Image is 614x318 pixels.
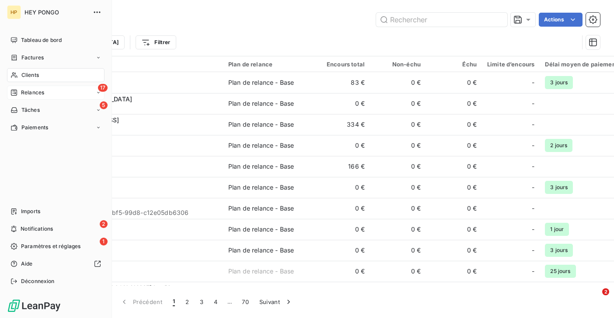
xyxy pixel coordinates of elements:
[21,89,44,97] span: Relances
[228,141,294,150] div: Plan de relance - Base
[115,293,167,311] button: Précédent
[370,282,426,303] td: 0 €
[314,198,370,219] td: 0 €
[100,220,108,228] span: 2
[7,257,105,271] a: Aide
[7,51,105,65] a: Factures
[487,61,534,68] div: Limite d’encours
[314,177,370,198] td: 0 €
[21,277,55,285] span: Déconnexion
[426,261,482,282] td: 0 €
[431,61,477,68] div: Échu
[254,293,298,311] button: Suivant
[60,187,218,196] span: cli_a560a7a646
[21,260,33,268] span: Aide
[228,183,294,192] div: Plan de relance - Base
[370,135,426,156] td: 0 €
[314,240,370,261] td: 0 €
[209,293,223,311] button: 4
[532,225,534,234] span: -
[545,139,572,152] span: 2 jours
[532,267,534,276] span: -
[237,293,254,311] button: 70
[21,225,53,233] span: Notifications
[228,99,294,108] div: Plan de relance - Base
[370,219,426,240] td: 0 €
[7,204,105,218] a: Imports
[370,261,426,282] td: 0 €
[228,120,294,129] div: Plan de relance - Base
[228,267,294,276] div: Plan de relance - Base
[21,207,40,215] span: Imports
[7,239,105,253] a: 1Paramètres et réglages
[167,293,180,311] button: 1
[7,68,105,82] a: Clients
[7,121,105,135] a: Paiements
[228,204,294,213] div: Plan de relance - Base
[7,103,105,117] a: 5Tâches
[173,297,175,306] span: 1
[532,78,534,87] span: -
[314,72,370,93] td: 83 €
[21,106,40,114] span: Tâches
[223,295,237,309] span: …
[60,229,218,238] span: cli_cf92a0af30
[319,61,365,68] div: Encours total
[24,9,87,16] span: HEY PONGO
[532,120,534,129] span: -
[21,54,44,62] span: Factures
[370,177,426,198] td: 0 €
[60,271,218,280] span: cli_dc652d7320
[60,166,218,175] span: cli_555cb36b60
[228,225,294,234] div: Plan de relance - Base
[370,198,426,219] td: 0 €
[532,183,534,192] span: -
[532,162,534,171] span: -
[532,99,534,108] span: -
[370,93,426,114] td: 0 €
[584,288,605,309] iframe: Intercom live chat
[426,219,482,240] td: 0 €
[426,135,482,156] td: 0 €
[195,293,209,311] button: 3
[314,135,370,156] td: 0 €
[426,177,482,198] td: 0 €
[545,76,573,89] span: 3 jours
[228,246,294,255] div: Plan de relance - Base
[602,288,609,295] span: 2
[21,242,80,250] span: Paramètres et réglages
[376,13,507,27] input: Rechercher
[426,156,482,177] td: 0 €
[370,114,426,135] td: 0 €
[314,156,370,177] td: 166 €
[532,141,534,150] span: -
[545,223,569,236] span: 1 jour
[532,246,534,255] span: -
[228,162,294,171] div: Plan de relance - Base
[60,83,218,91] span: cli_81d0cceb21
[7,33,105,47] a: Tableau de bord
[228,61,309,68] div: Plan de relance
[60,208,218,217] span: 01972f87-c5a0-7bf5-99d8-c12e05db6306
[370,156,426,177] td: 0 €
[7,86,105,100] a: 17Relances
[314,219,370,240] td: 0 €
[545,181,573,194] span: 3 jours
[314,282,370,303] td: 0 €
[60,250,218,259] span: cli_2c35620f03
[7,5,21,19] div: HP
[370,240,426,261] td: 0 €
[426,282,482,303] td: 0 €
[375,61,421,68] div: Non-échu
[314,261,370,282] td: 0 €
[532,204,534,213] span: -
[545,265,576,278] span: 25 jours
[21,36,62,44] span: Tableau de bord
[7,299,61,313] img: Logo LeanPay
[180,293,194,311] button: 2
[545,244,573,257] span: 3 jours
[98,84,108,92] span: 17
[426,240,482,261] td: 0 €
[100,101,108,109] span: 5
[100,238,108,245] span: 1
